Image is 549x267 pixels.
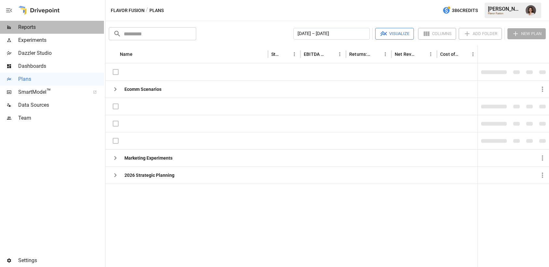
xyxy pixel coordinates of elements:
[18,75,104,83] span: Plans
[18,49,104,57] span: Dazzler Studio
[349,52,371,57] div: Returns: DTC Online
[526,5,536,16] img: Franziska Ibscher
[440,5,480,17] button: 386Credits
[459,28,502,40] button: Add Folder
[18,114,104,122] span: Team
[488,12,522,15] div: Flavor Fusion
[293,28,370,40] button: [DATE] – [DATE]
[271,52,280,57] div: Status
[18,88,86,96] span: SmartModel
[452,6,478,15] span: 386 Credits
[440,52,459,57] div: Cost of Goods Sold
[146,6,148,15] div: /
[372,50,381,59] button: Sort
[290,50,299,59] button: Status column menu
[417,50,426,59] button: Sort
[522,1,540,19] button: Franziska Ibscher
[124,172,174,178] b: 2026 Strategic Planning
[124,86,161,92] b: Ecomm Scenarios
[375,28,414,40] button: Visualize
[46,87,51,95] span: ™
[18,36,104,44] span: Experiments
[124,155,172,161] b: Marketing Experiments
[18,257,104,264] span: Settings
[18,23,104,31] span: Reports
[281,50,290,59] button: Sort
[120,52,133,57] div: Name
[418,28,456,40] button: Columns
[426,50,435,59] button: Net Revenue column menu
[304,52,326,57] div: EBITDA Margin
[507,28,546,39] button: New Plan
[111,6,145,15] button: Flavor Fusion
[335,50,344,59] button: EBITDA Margin column menu
[459,50,468,59] button: Sort
[133,50,142,59] button: Sort
[540,50,549,59] button: Sort
[395,52,416,57] div: Net Revenue
[468,50,478,59] button: Cost of Goods Sold column menu
[18,101,104,109] span: Data Sources
[488,6,522,12] div: [PERSON_NAME]
[326,50,335,59] button: Sort
[381,50,390,59] button: Returns: DTC Online column menu
[18,62,104,70] span: Dashboards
